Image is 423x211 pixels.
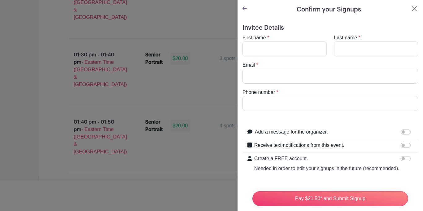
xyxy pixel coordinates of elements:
label: Receive text notifications from this event. [254,142,344,149]
label: First name [242,34,266,42]
label: Add a message for the organizer. [255,128,328,136]
p: Needed in order to edit your signups in the future (recommended). [254,165,399,172]
label: Email [242,61,255,69]
p: Create a FREE account. [254,155,399,162]
label: Phone number [242,89,275,96]
label: Last name [334,34,357,42]
h5: Invitee Details [242,24,418,32]
input: Pay $21.50* and Submit Signup [252,191,408,206]
button: Close [411,5,418,12]
h5: Confirm your Signups [297,5,361,14]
